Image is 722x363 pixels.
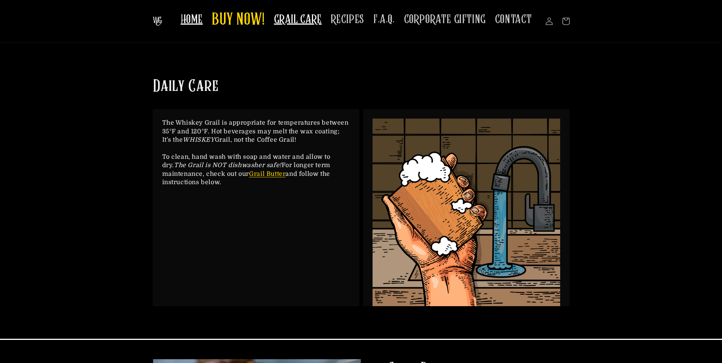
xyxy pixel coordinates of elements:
img: The Whiskey Grail [153,17,162,26]
a: F.A.Q. [369,8,399,31]
span: GRAIL CARE [274,12,322,27]
span: HOME [181,12,203,27]
a: Grail Butter [249,171,285,177]
em: WHISKEY [183,136,215,143]
a: RECIPES [326,8,369,31]
span: CORPORATE GIFTING [404,12,486,27]
a: CORPORATE GIFTING [399,8,490,31]
span: RECIPES [331,12,364,27]
h2: Daily Care [153,76,219,98]
a: BUY NOW! [207,5,269,35]
p: The Whiskey Grail is appropriate for temperatures between 35°F and 120°F. Hot beverages may melt ... [162,119,350,186]
a: HOME [176,8,207,31]
span: BUY NOW! [212,10,265,31]
span: CONTACT [495,12,532,27]
span: F.A.Q. [373,12,395,27]
a: CONTACT [490,8,537,31]
a: GRAIL CARE [269,8,326,31]
em: The Grail is NOT dishwasher safe! [174,162,282,169]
